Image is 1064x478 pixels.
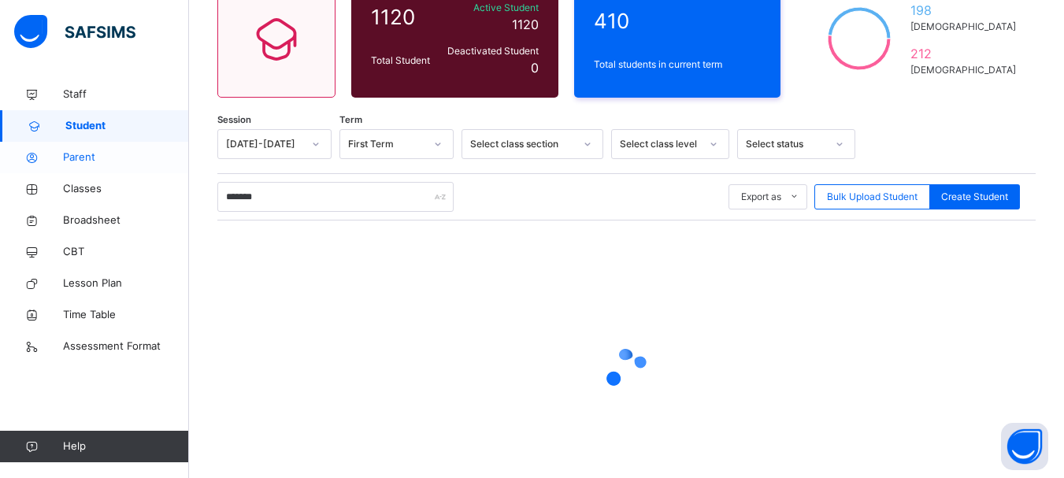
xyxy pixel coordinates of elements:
div: First Term [348,137,424,151]
span: Help [63,439,188,454]
span: Parent [63,150,189,165]
img: safsims [14,15,135,48]
span: 198 [910,1,1016,20]
span: Create Student [941,190,1008,204]
span: Time Table [63,307,189,323]
div: [DATE]-[DATE] [226,137,302,151]
span: Lesson Plan [63,276,189,291]
span: Bulk Upload Student [827,190,918,204]
span: [DEMOGRAPHIC_DATA] [910,63,1016,77]
span: Assessment Format [63,339,189,354]
span: Staff [63,87,189,102]
button: Open asap [1001,423,1048,470]
span: Active Student [444,1,539,15]
span: Session [217,113,251,127]
span: Total students in current term [594,57,762,72]
span: 1120 [512,17,539,32]
div: Select class level [620,137,700,151]
div: Total Student [367,50,440,72]
span: Term [339,113,362,127]
span: Export as [741,190,781,204]
span: 0 [531,60,539,76]
span: 1120 [371,2,436,32]
div: Select class section [470,137,574,151]
span: Student [65,118,189,134]
div: Select status [746,137,826,151]
span: 410 [594,6,762,36]
span: 212 [910,44,1016,63]
span: Broadsheet [63,213,189,228]
span: Classes [63,181,189,197]
span: [DEMOGRAPHIC_DATA] [910,20,1016,34]
span: Deactivated Student [444,44,539,58]
span: CBT [63,244,189,260]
